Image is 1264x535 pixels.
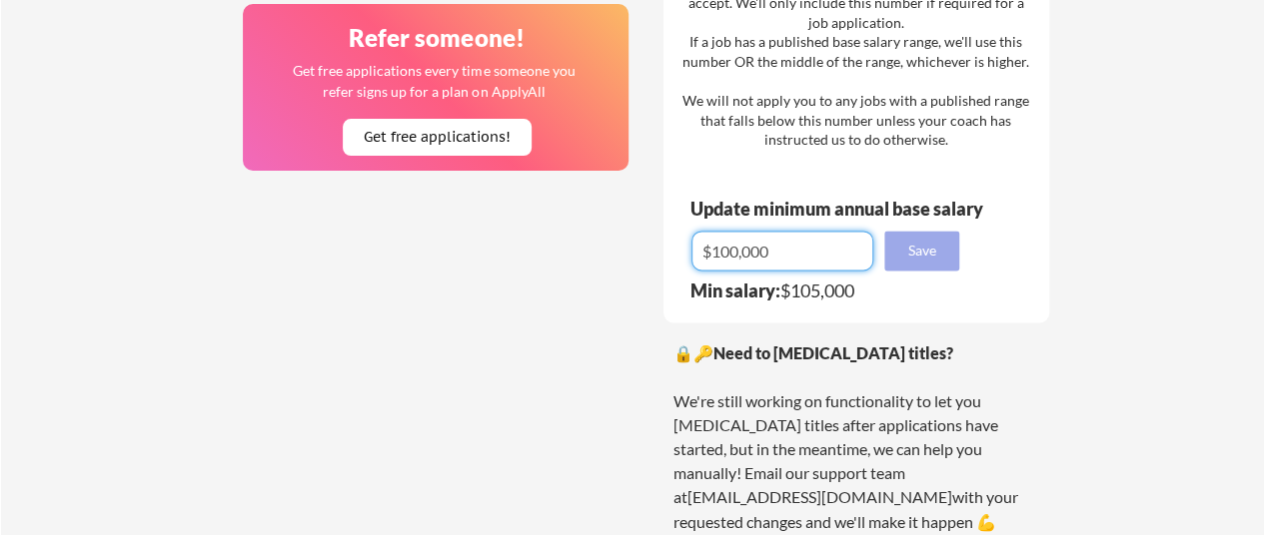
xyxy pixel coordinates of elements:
[343,119,532,156] button: Get free applications!
[690,279,780,301] strong: Min salary:
[673,341,1039,533] div: 🔒🔑 We're still working on functionality to let you [MEDICAL_DATA] titles after applications have ...
[884,231,959,270] button: Save
[687,487,952,506] a: [EMAIL_ADDRESS][DOMAIN_NAME]
[713,343,953,362] strong: Need to [MEDICAL_DATA] titles?
[251,26,623,50] div: Refer someone!
[690,281,972,299] div: $105,000
[292,60,577,102] div: Get free applications every time someone you refer signs up for a plan on ApplyAll
[691,231,873,270] input: E.g. $100,000
[690,200,990,218] div: Update minimum annual base salary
